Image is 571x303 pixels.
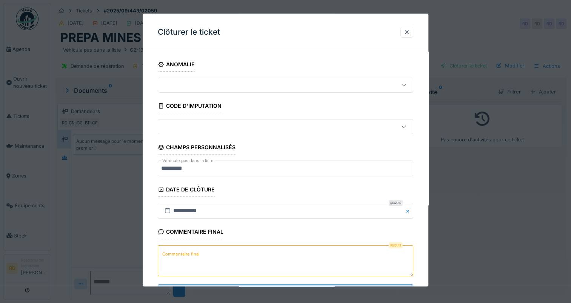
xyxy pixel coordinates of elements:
[158,184,215,197] div: Date de clôture
[158,226,223,239] div: Commentaire final
[405,203,413,219] button: Close
[161,249,201,259] label: Commentaire final
[161,158,215,164] label: Véhicule pas dans la liste
[158,142,235,155] div: Champs personnalisés
[158,28,220,37] h3: Clôturer le ticket
[389,242,403,248] div: Requis
[389,200,403,206] div: Requis
[158,100,222,113] div: Code d'imputation
[158,59,195,72] div: Anomalie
